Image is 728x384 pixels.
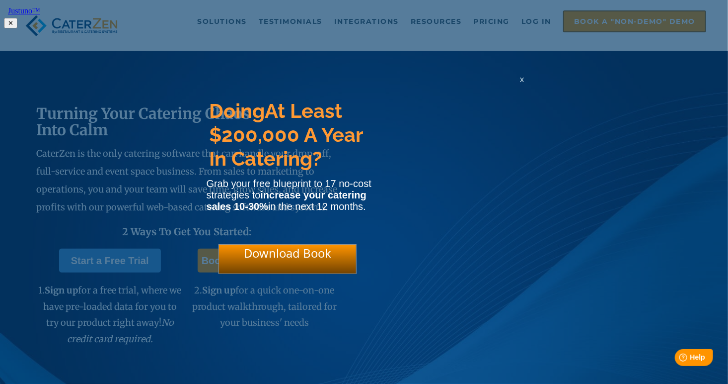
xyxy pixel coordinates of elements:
[210,99,363,170] span: At Least $200,000 A Year In Catering?
[4,18,17,28] button: ✕
[210,99,265,122] span: Doing
[520,75,524,84] span: x
[218,244,357,274] div: Download Book
[244,245,331,261] span: Download Book
[207,178,371,212] span: Grab your free blueprint to 17 no-cost strategies to in the next 12 months.
[640,345,717,373] iframe: Help widget launcher
[514,75,530,95] div: x
[207,190,366,212] strong: increase your catering sales 10-30%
